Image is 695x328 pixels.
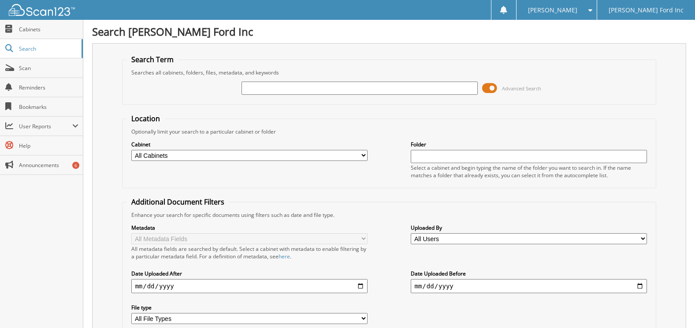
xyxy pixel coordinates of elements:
div: 6 [72,162,79,169]
label: Cabinet [131,141,367,148]
h1: Search [PERSON_NAME] Ford Inc [92,24,686,39]
span: Scan [19,64,78,72]
div: Optionally limit your search to a particular cabinet or folder [127,128,651,135]
div: Select a cabinet and begin typing the name of the folder you want to search in. If the name match... [411,164,647,179]
input: end [411,279,647,293]
span: [PERSON_NAME] [528,7,577,13]
label: Date Uploaded After [131,270,367,277]
input: start [131,279,367,293]
legend: Additional Document Filters [127,197,229,207]
label: Date Uploaded Before [411,270,647,277]
label: Uploaded By [411,224,647,231]
legend: Location [127,114,164,123]
span: Cabinets [19,26,78,33]
span: Reminders [19,84,78,91]
span: Search [19,45,77,52]
legend: Search Term [127,55,178,64]
span: [PERSON_NAME] Ford Inc [609,7,684,13]
div: Enhance your search for specific documents using filters such as date and file type. [127,211,651,219]
a: here [279,253,290,260]
label: File type [131,304,367,311]
span: Help [19,142,78,149]
div: All metadata fields are searched by default. Select a cabinet with metadata to enable filtering b... [131,245,367,260]
div: Searches all cabinets, folders, files, metadata, and keywords [127,69,651,76]
label: Folder [411,141,647,148]
span: Announcements [19,161,78,169]
img: scan123-logo-white.svg [9,4,75,16]
span: Advanced Search [502,85,541,92]
span: Bookmarks [19,103,78,111]
span: User Reports [19,123,72,130]
label: Metadata [131,224,367,231]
